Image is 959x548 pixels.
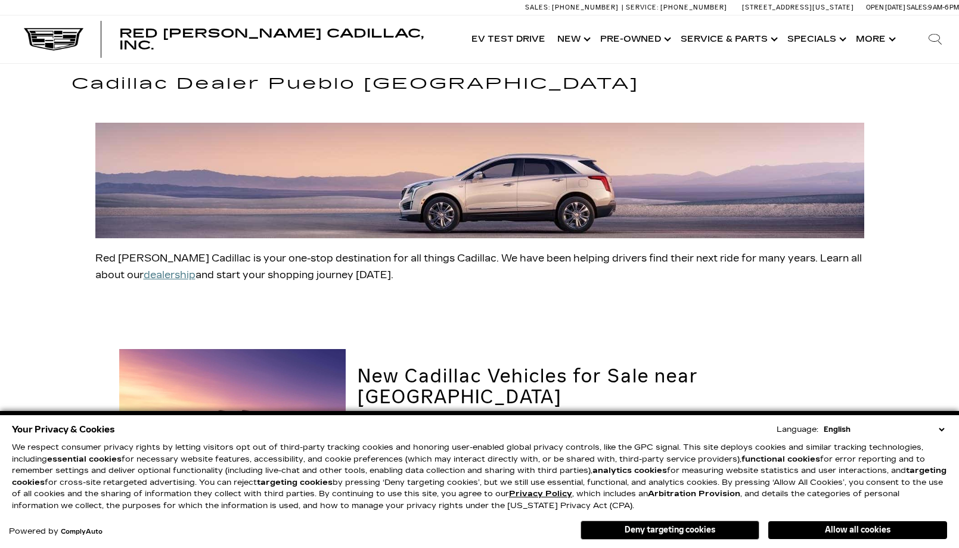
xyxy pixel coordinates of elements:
p: We respect consumer privacy rights by letting visitors opt out of third-party tracking cookies an... [12,442,947,512]
img: Cadillac Dealer Pueblo West CO [95,123,864,238]
img: Your alt text here [119,349,358,502]
span: Your Privacy & Cookies [12,421,115,438]
strong: analytics cookies [592,466,667,475]
span: Red [PERSON_NAME] Cadillac, Inc. [119,26,424,52]
span: 9 AM-6 PM [928,4,959,11]
a: Privacy Policy [509,489,572,499]
h2: New Cadillac Vehicles for Sale near [GEOGRAPHIC_DATA] [119,366,840,407]
div: Language: [777,426,818,434]
span: [PHONE_NUMBER] [552,4,619,11]
a: Service: [PHONE_NUMBER] [622,4,730,11]
span: [PHONE_NUMBER] [660,4,727,11]
span: Sales: [525,4,550,11]
a: New [551,15,594,63]
strong: targeting cookies [12,466,946,487]
span: and start your shopping journey [DATE]. [195,269,393,281]
a: Pre-Owned [594,15,675,63]
span: Open [DATE] [866,4,905,11]
strong: essential cookies [47,454,122,464]
select: Language Select [821,424,947,435]
h1: Cadillac Dealer Pueblo [GEOGRAPHIC_DATA] [72,76,888,93]
strong: targeting cookies [257,478,333,487]
div: Powered by [9,528,103,535]
strong: functional cookies [741,454,820,464]
a: Red [PERSON_NAME] Cadillac, Inc. [119,27,454,51]
span: Sales: [907,4,928,11]
a: ComplyAuto [61,528,103,535]
a: Specials [781,15,850,63]
a: Service & Parts [675,15,781,63]
strong: Arbitration Provision [648,489,740,499]
button: Allow all cookies [768,521,947,539]
a: dealership [144,269,195,281]
span: Service: [626,4,659,11]
a: [STREET_ADDRESS][US_STATE] [742,4,854,11]
a: EV Test Drive [465,15,551,63]
a: Sales: [PHONE_NUMBER] [525,4,622,11]
img: Cadillac Dark Logo with Cadillac White Text [24,28,83,51]
span: Red [PERSON_NAME] Cadillac is your one-stop destination for all things Cadillac. We have been hel... [95,253,862,281]
button: Deny targeting cookies [581,521,759,540]
button: More [850,15,899,63]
